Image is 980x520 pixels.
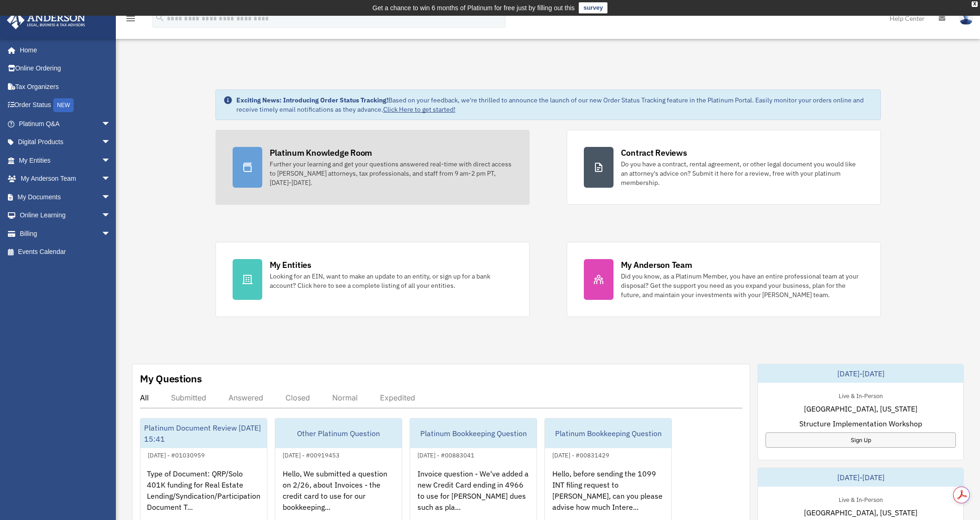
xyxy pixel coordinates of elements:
[831,390,890,400] div: Live & In-Person
[799,418,922,429] span: Structure Implementation Workshop
[125,16,136,24] a: menu
[972,1,978,7] div: close
[101,206,120,225] span: arrow_drop_down
[101,170,120,189] span: arrow_drop_down
[215,130,530,205] a: Platinum Knowledge Room Further your learning and get your questions answered real-time with dire...
[101,114,120,133] span: arrow_drop_down
[140,419,267,448] div: Platinum Document Review [DATE] 15:41
[101,151,120,170] span: arrow_drop_down
[228,393,263,402] div: Answered
[6,170,125,188] a: My Anderson Teamarrow_drop_down
[6,96,125,115] a: Order StatusNEW
[270,272,512,290] div: Looking for an EIN, want to make an update to an entity, or sign up for a bank account? Click her...
[410,419,537,448] div: Platinum Bookkeeping Question
[545,419,671,448] div: Platinum Bookkeeping Question
[171,393,206,402] div: Submitted
[236,95,873,114] div: Based on your feedback, we're thrilled to announce the launch of our new Order Status Tracking fe...
[410,450,482,459] div: [DATE] - #00883041
[804,507,917,518] span: [GEOGRAPHIC_DATA], [US_STATE]
[6,206,125,225] a: Online Learningarrow_drop_down
[765,432,956,448] a: Sign Up
[621,159,864,187] div: Do you have a contract, rental agreement, or other legal document you would like an attorney's ad...
[4,11,88,29] img: Anderson Advisors Platinum Portal
[373,2,575,13] div: Get a chance to win 6 months of Platinum for free just by filling out this
[6,224,125,243] a: Billingarrow_drop_down
[6,133,125,152] a: Digital Productsarrow_drop_down
[621,259,692,271] div: My Anderson Team
[383,105,455,114] a: Click Here to get started!
[567,130,881,205] a: Contract Reviews Do you have a contract, rental agreement, or other legal document you would like...
[101,133,120,152] span: arrow_drop_down
[270,147,373,159] div: Platinum Knowledge Room
[6,41,120,59] a: Home
[275,419,402,448] div: Other Platinum Question
[959,12,973,25] img: User Pic
[125,13,136,24] i: menu
[621,147,687,159] div: Contract Reviews
[101,224,120,243] span: arrow_drop_down
[579,2,607,13] a: survey
[236,96,388,104] strong: Exciting News: Introducing Order Status Tracking!
[831,494,890,504] div: Live & In-Person
[140,450,212,459] div: [DATE] - #01030959
[6,243,125,261] a: Events Calendar
[6,114,125,133] a: Platinum Q&Aarrow_drop_down
[53,98,74,112] div: NEW
[6,188,125,206] a: My Documentsarrow_drop_down
[270,259,311,271] div: My Entities
[332,393,358,402] div: Normal
[140,393,149,402] div: All
[758,468,963,487] div: [DATE]-[DATE]
[285,393,310,402] div: Closed
[215,242,530,317] a: My Entities Looking for an EIN, want to make an update to an entity, or sign up for a bank accoun...
[621,272,864,299] div: Did you know, as a Platinum Member, you have an entire professional team at your disposal? Get th...
[155,13,165,23] i: search
[804,403,917,414] span: [GEOGRAPHIC_DATA], [US_STATE]
[275,450,347,459] div: [DATE] - #00919453
[101,188,120,207] span: arrow_drop_down
[6,151,125,170] a: My Entitiesarrow_drop_down
[567,242,881,317] a: My Anderson Team Did you know, as a Platinum Member, you have an entire professional team at your...
[758,364,963,383] div: [DATE]-[DATE]
[270,159,512,187] div: Further your learning and get your questions answered real-time with direct access to [PERSON_NAM...
[380,393,415,402] div: Expedited
[140,372,202,386] div: My Questions
[545,450,617,459] div: [DATE] - #00831429
[6,77,125,96] a: Tax Organizers
[6,59,125,78] a: Online Ordering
